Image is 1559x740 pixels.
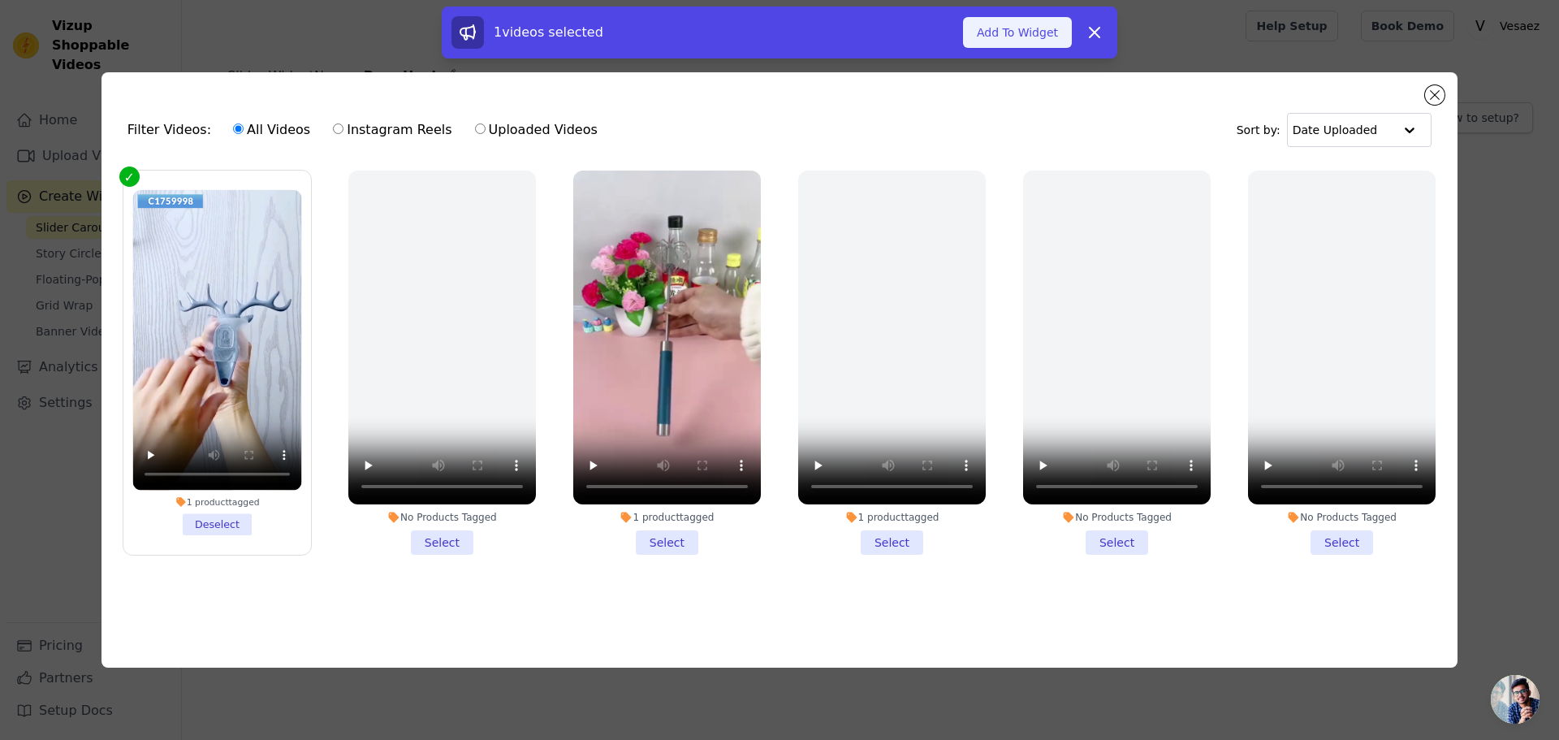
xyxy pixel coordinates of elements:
div: No Products Tagged [1248,511,1436,524]
a: Open chat [1491,675,1540,724]
div: No Products Tagged [348,511,536,524]
div: Sort by: [1237,113,1432,147]
button: Add To Widget [963,17,1072,48]
label: All Videos [232,119,311,141]
div: 1 product tagged [798,511,986,524]
span: 1 videos selected [494,24,603,40]
label: Uploaded Videos [474,119,598,141]
button: Close modal [1425,85,1445,105]
label: Instagram Reels [332,119,452,141]
div: Filter Videos: [127,111,607,149]
div: No Products Tagged [1023,511,1211,524]
div: 1 product tagged [132,496,301,508]
div: 1 product tagged [573,511,761,524]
